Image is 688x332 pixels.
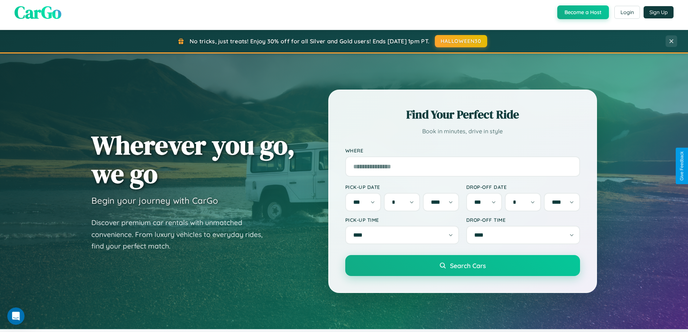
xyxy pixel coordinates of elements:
button: Become a Host [557,5,609,19]
span: Search Cars [450,262,486,270]
button: Login [614,6,640,19]
div: Give Feedback [679,151,684,181]
button: Search Cars [345,255,580,276]
span: No tricks, just treats! Enjoy 30% off for all Silver and Gold users! Ends [DATE] 1pm PT. [190,38,429,45]
h1: Wherever you go, we go [91,131,295,188]
label: Where [345,147,580,154]
p: Discover premium car rentals with unmatched convenience. From luxury vehicles to everyday rides, ... [91,217,272,252]
label: Pick-up Time [345,217,459,223]
h3: Begin your journey with CarGo [91,195,218,206]
label: Drop-off Time [466,217,580,223]
button: Sign Up [644,6,674,18]
button: HALLOWEEN30 [435,35,487,47]
label: Pick-up Date [345,184,459,190]
span: CarGo [14,0,61,24]
label: Drop-off Date [466,184,580,190]
iframe: Intercom live chat [7,307,25,325]
h2: Find Your Perfect Ride [345,107,580,122]
p: Book in minutes, drive in style [345,126,580,137]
